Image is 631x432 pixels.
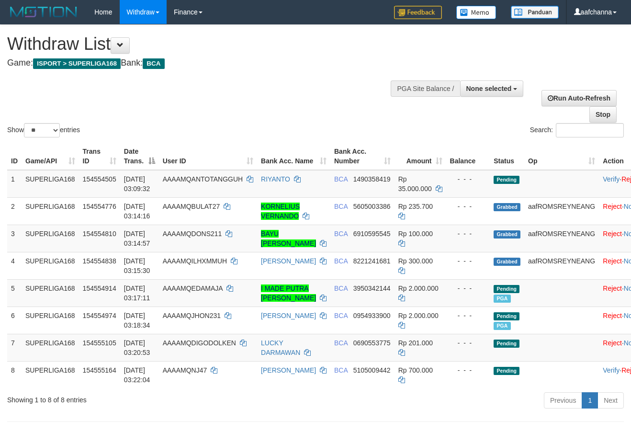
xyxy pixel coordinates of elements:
span: 154554974 [83,312,116,319]
span: Marked by aafchhiseyha [494,295,510,303]
span: Copy 5105009442 to clipboard [353,366,391,374]
th: Game/API: activate to sort column ascending [22,143,79,170]
span: [DATE] 03:14:57 [124,230,150,247]
span: [DATE] 03:14:16 [124,203,150,220]
span: Copy 8221241681 to clipboard [353,257,391,265]
span: Pending [494,176,519,184]
span: AAAAMQEDAMAJA [163,284,223,292]
a: Reject [603,284,622,292]
span: Copy 0954933900 to clipboard [353,312,391,319]
td: SUPERLIGA168 [22,197,79,225]
td: aafROMSREYNEANG [524,252,599,279]
div: Showing 1 to 8 of 8 entries [7,391,256,405]
td: 1 [7,170,22,198]
span: 154555105 [83,339,116,347]
span: 154555164 [83,366,116,374]
td: SUPERLIGA168 [22,361,79,388]
td: SUPERLIGA168 [22,170,79,198]
a: Stop [589,106,617,123]
span: AAAAMQILHXMMUH [163,257,227,265]
span: Pending [494,312,519,320]
a: Run Auto-Refresh [541,90,617,106]
span: Rp 35.000.000 [398,175,432,193]
td: SUPERLIGA168 [22,334,79,361]
span: Grabbed [494,203,520,211]
a: I MADE PUTRA [PERSON_NAME] [261,284,316,302]
a: [PERSON_NAME] [261,312,316,319]
span: Copy 3950342144 to clipboard [353,284,391,292]
div: - - - [450,174,486,184]
span: Grabbed [494,258,520,266]
img: panduan.png [511,6,559,19]
span: Copy 5605003386 to clipboard [353,203,391,210]
div: - - - [450,311,486,320]
span: BCA [334,284,348,292]
a: Reject [603,230,622,238]
a: Reject [603,312,622,319]
span: Copy 1490358419 to clipboard [353,175,391,183]
span: 154554505 [83,175,116,183]
span: Marked by aafchhiseyha [494,322,510,330]
th: ID [7,143,22,170]
a: Previous [544,392,582,409]
label: Search: [530,123,624,137]
span: BCA [334,339,348,347]
span: Rp 201.000 [398,339,433,347]
td: 5 [7,279,22,307]
a: Verify [603,366,620,374]
h1: Withdraw List [7,34,411,54]
a: [PERSON_NAME] [261,366,316,374]
th: User ID: activate to sort column ascending [159,143,257,170]
div: - - - [450,229,486,239]
span: [DATE] 03:17:11 [124,284,150,302]
input: Search: [556,123,624,137]
img: MOTION_logo.png [7,5,80,19]
span: BCA [334,312,348,319]
span: AAAAMQDIGODOLKEN [163,339,236,347]
td: 3 [7,225,22,252]
a: BAYU [PERSON_NAME] [261,230,316,247]
span: 154554810 [83,230,116,238]
span: AAAAMQBULAT27 [163,203,220,210]
span: 154554914 [83,284,116,292]
span: AAAAMQANTOTANGGUH [163,175,243,183]
label: Show entries [7,123,80,137]
th: Bank Acc. Number: activate to sort column ascending [330,143,394,170]
td: 4 [7,252,22,279]
span: AAAAMQNJ47 [163,366,207,374]
span: BCA [334,366,348,374]
span: ISPORT > SUPERLIGA168 [33,58,121,69]
td: aafROMSREYNEANG [524,197,599,225]
span: Copy 6910595545 to clipboard [353,230,391,238]
th: Op: activate to sort column ascending [524,143,599,170]
span: Pending [494,340,519,348]
span: BCA [143,58,164,69]
div: - - - [450,365,486,375]
span: Rp 700.000 [398,366,433,374]
th: Trans ID: activate to sort column ascending [79,143,120,170]
span: BCA [334,257,348,265]
span: 154554838 [83,257,116,265]
span: None selected [466,85,512,92]
div: - - - [450,338,486,348]
span: Pending [494,367,519,375]
td: SUPERLIGA168 [22,307,79,334]
td: 7 [7,334,22,361]
img: Button%20Memo.svg [456,6,496,19]
th: Bank Acc. Name: activate to sort column ascending [257,143,330,170]
span: Copy 0690553775 to clipboard [353,339,391,347]
td: SUPERLIGA168 [22,225,79,252]
td: SUPERLIGA168 [22,252,79,279]
th: Date Trans.: activate to sort column descending [120,143,159,170]
span: Pending [494,285,519,293]
td: aafROMSREYNEANG [524,225,599,252]
div: - - - [450,256,486,266]
span: Rp 235.700 [398,203,433,210]
td: 8 [7,361,22,388]
span: Grabbed [494,230,520,239]
span: [DATE] 03:15:30 [124,257,150,274]
a: Reject [603,257,622,265]
span: Rp 100.000 [398,230,433,238]
img: Feedback.jpg [394,6,442,19]
span: Rp 2.000.000 [398,284,439,292]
